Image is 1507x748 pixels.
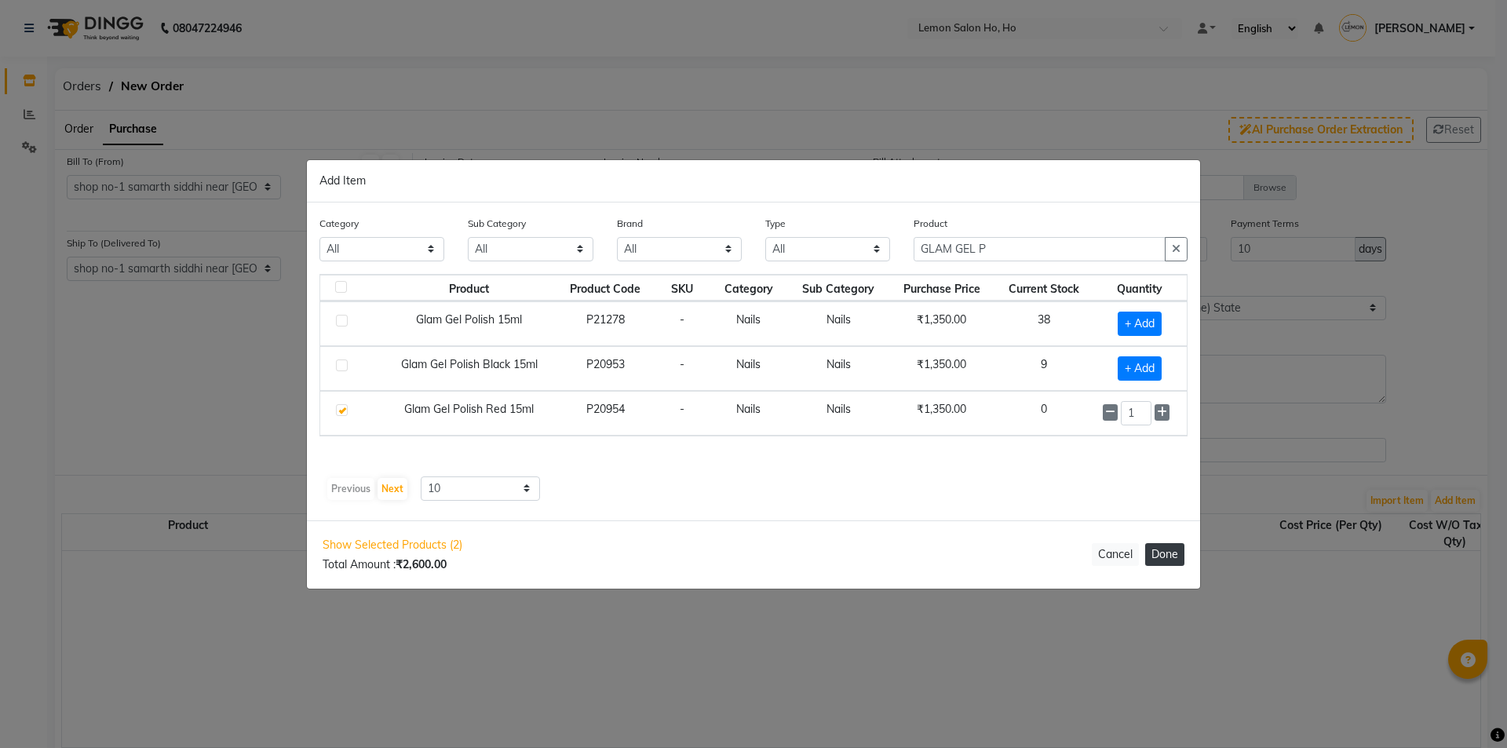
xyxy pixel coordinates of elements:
[655,301,709,346] td: -
[382,301,555,346] td: Glam Gel Polish 15ml
[655,275,709,301] th: SKU
[889,346,994,391] td: ₹1,350.00
[788,391,889,436] td: Nails
[994,391,1093,436] td: 0
[323,537,462,553] span: Show Selected Products (2)
[319,217,359,231] label: Category
[307,160,1200,203] div: Add Item
[903,282,980,296] span: Purchase Price
[1118,356,1162,381] span: + Add
[382,346,555,391] td: Glam Gel Polish Black 15ml
[382,391,555,436] td: Glam Gel Polish Red 15ml
[710,391,789,436] td: Nails
[788,346,889,391] td: Nails
[655,346,709,391] td: -
[710,301,789,346] td: Nails
[382,275,555,301] th: Product
[655,391,709,436] td: -
[378,478,407,500] button: Next
[556,275,655,301] th: Product Code
[323,557,447,571] span: Total Amount :
[994,301,1093,346] td: 38
[710,346,789,391] td: Nails
[617,217,643,231] label: Brand
[765,217,786,231] label: Type
[468,217,526,231] label: Sub Category
[889,301,994,346] td: ₹1,350.00
[710,275,789,301] th: Category
[396,557,447,571] b: ₹2,600.00
[914,237,1166,261] input: Search or Scan Product
[889,391,994,436] td: ₹1,350.00
[556,301,655,346] td: P21278
[556,346,655,391] td: P20953
[788,275,889,301] th: Sub Category
[994,346,1093,391] td: 9
[1093,275,1187,301] th: Quantity
[788,301,889,346] td: Nails
[1092,543,1139,566] button: Cancel
[556,391,655,436] td: P20954
[994,275,1093,301] th: Current Stock
[1118,312,1162,336] span: + Add
[1145,543,1184,566] button: Done
[914,217,947,231] label: Product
